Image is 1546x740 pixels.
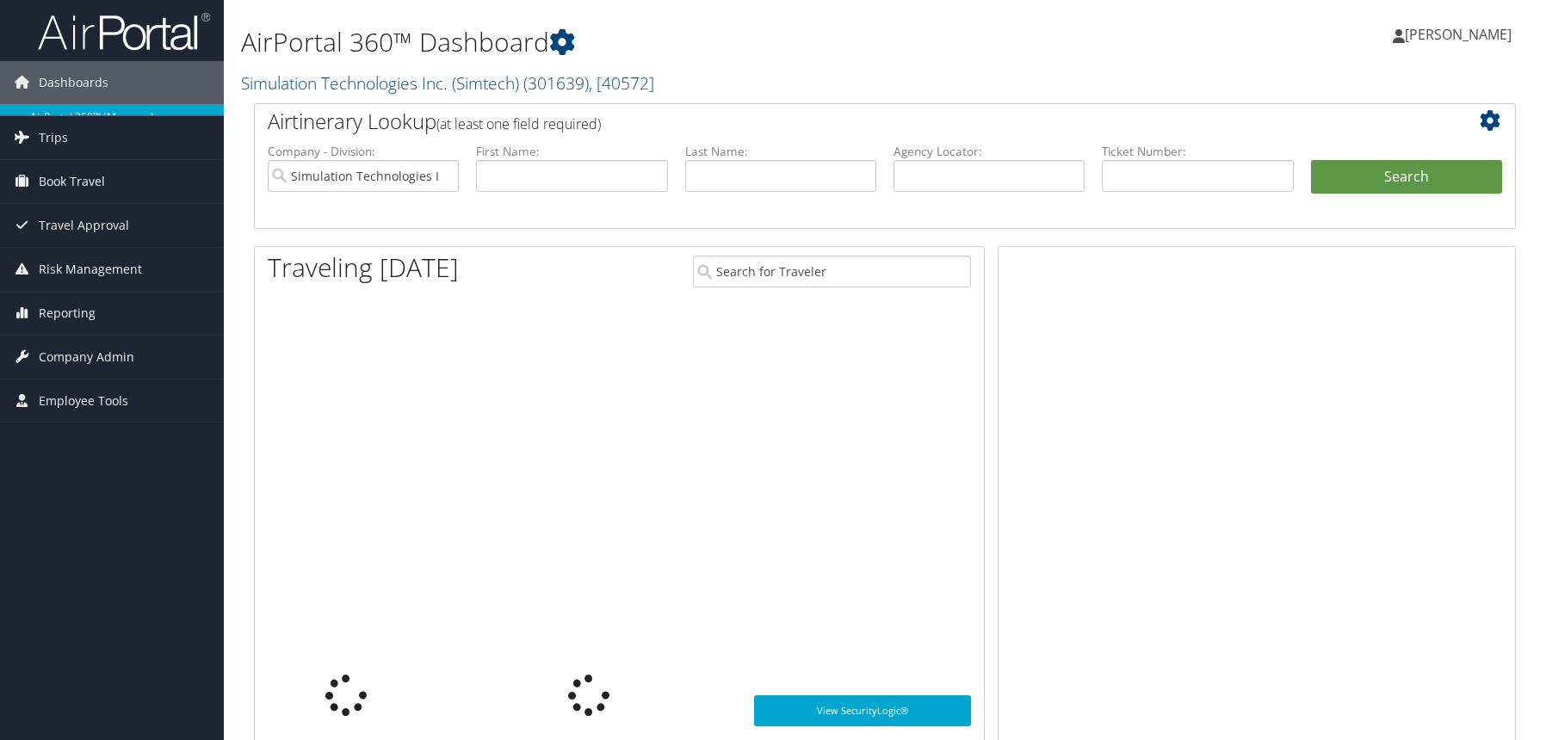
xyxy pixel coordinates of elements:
h1: Traveling [DATE] [268,250,459,286]
a: View SecurityLogic® [754,695,971,726]
span: ( 301639 ) [523,71,589,95]
button: Search [1311,160,1502,194]
h2: Airtinerary Lookup [268,107,1397,136]
a: Simulation Technologies Inc. (Simtech) [241,71,654,95]
span: [PERSON_NAME] [1405,25,1512,44]
h1: AirPortal 360™ Dashboard [241,24,1099,60]
label: First Name: [476,143,667,160]
span: Travel Approval [39,204,129,247]
img: airportal-logo.png [38,11,210,52]
a: [PERSON_NAME] [1393,9,1529,60]
label: Ticket Number: [1102,143,1293,160]
label: Company - Division: [268,143,459,160]
input: Search for Traveler [693,256,971,287]
span: Company Admin [39,336,134,379]
label: Last Name: [685,143,876,160]
span: (at least one field required) [436,114,601,133]
span: Book Travel [39,160,105,203]
span: Trips [39,116,68,159]
span: Reporting [39,292,96,335]
span: Dashboards [39,61,108,104]
span: , [ 40572 ] [589,71,654,95]
span: Employee Tools [39,379,128,422]
label: Agency Locator: [894,143,1085,160]
span: Risk Management [39,248,142,291]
